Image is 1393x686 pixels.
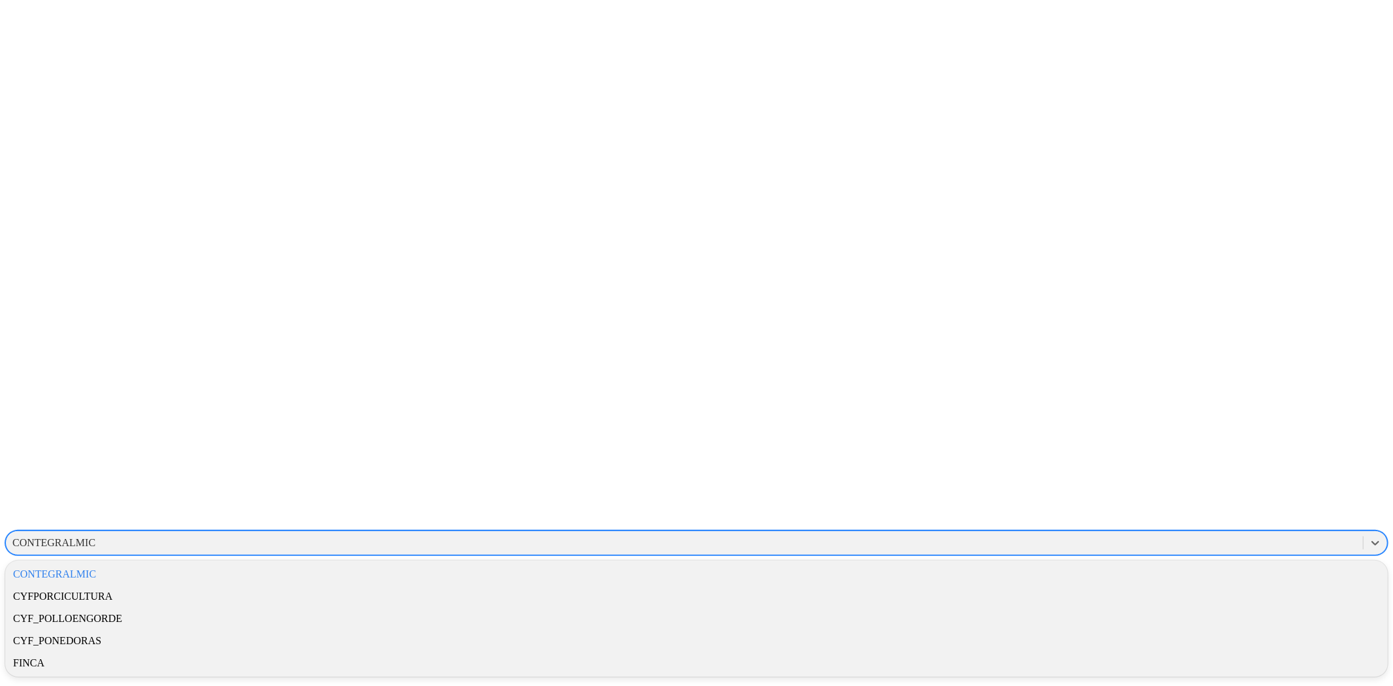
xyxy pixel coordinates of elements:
div: CONTEGRALMIC [5,563,1388,585]
div: FINCA [5,652,1388,674]
div: CYF_PONEDORAS [5,630,1388,652]
div: CYF_POLLOENGORDE [5,608,1388,630]
div: CONTEGRALMIC [12,537,95,549]
div: CYFPORCICULTURA [5,585,1388,608]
